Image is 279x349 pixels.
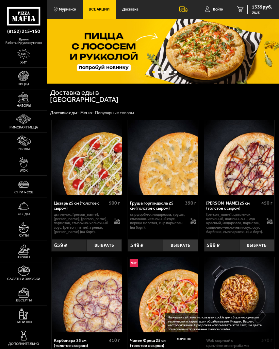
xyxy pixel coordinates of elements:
div: [PERSON_NAME] 25 см (толстое с сыром) [206,200,260,211]
button: Хорошо [168,334,200,345]
p: цыпленок, [PERSON_NAME], [PERSON_NAME], [PERSON_NAME], пармезан, сливочно-чесночный соус, [PERSON... [54,213,111,234]
span: Войти [213,7,223,11]
span: 1335 руб. [252,5,272,10]
span: Пицца [18,83,30,86]
img: Чикен Барбекю 25 см (толстое с сыром) [204,120,274,195]
span: Доставка [122,7,138,11]
p: сыр дорблю, моцарелла, груша, сливочно-чесночный соус, корица молотая, сыр пармезан (на борт). [130,213,187,230]
span: Римская пицца [10,126,38,129]
button: Выбрать [239,239,274,251]
span: Салаты и закуски [7,277,40,281]
img: Чикен Фреш 25 см (толстое с сыром) [128,257,198,332]
span: Дополнительно [8,342,39,346]
span: Все Акции [89,7,110,11]
a: Доставка еды- [50,110,79,115]
div: Чикен Фреш 25 см (толстое с сыром) [130,338,183,348]
img: Карбонара 25 см (толстое с сыром) [52,257,122,332]
span: 450 г [261,200,273,206]
span: WOK [20,169,28,172]
button: точки переключения [158,71,160,73]
span: Роллы [18,147,30,151]
span: Напитки [16,320,32,324]
a: НовинкаЧикен Фреш 25 см (толстое с сыром) [128,257,198,332]
div: Цезарь 25 см (толстое с сыром) [54,200,107,211]
a: Меню- [80,110,94,115]
button: Выбрать [163,239,198,251]
span: Обеды [18,212,30,216]
span: 500 г [109,200,120,206]
span: Наборы [17,104,31,107]
span: Хит [20,61,27,64]
button: точки переключения [152,71,155,73]
span: 390 г [185,200,196,206]
p: [PERSON_NAME], цыпленок копченый, шампиньоны, лук красный, моцарелла, пармезан, сливочно-чесночны... [206,213,263,234]
button: точки переключения [169,71,171,73]
p: На нашем сайте мы используем cookie для сбора информации технического характера и обрабатываем IP... [168,315,269,331]
button: точки переключения [174,71,177,73]
span: Горячее [17,256,31,259]
span: Стрит-фуд [14,191,33,194]
h1: Доставка еды в [GEOGRAPHIC_DATA] [50,89,141,103]
img: Груша горгондзола 25 см (толстое с сыром) [128,120,198,195]
div: Карбонара 25 см (толстое с сыром) [54,338,107,348]
span: Мурманск [59,7,76,11]
button: точки переключения [163,71,166,73]
span: 549 ₽ [130,243,144,248]
img: Цезарь 25 см (толстое с сыром) [52,120,122,195]
img: Wok сырный с цыплёнком и грибами [204,257,274,332]
span: 410 г [109,337,120,343]
span: 3 шт. [252,10,272,14]
img: Новинка [130,259,138,267]
button: Выбрать [87,239,122,251]
div: Груша горгондзола 25 см (толстое с сыром) [130,200,183,211]
span: Десерты [16,299,32,302]
span: 599 ₽ [207,243,220,248]
div: Популярные товары [95,110,134,116]
span: 659 ₽ [54,243,67,248]
span: Супы [19,234,29,237]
